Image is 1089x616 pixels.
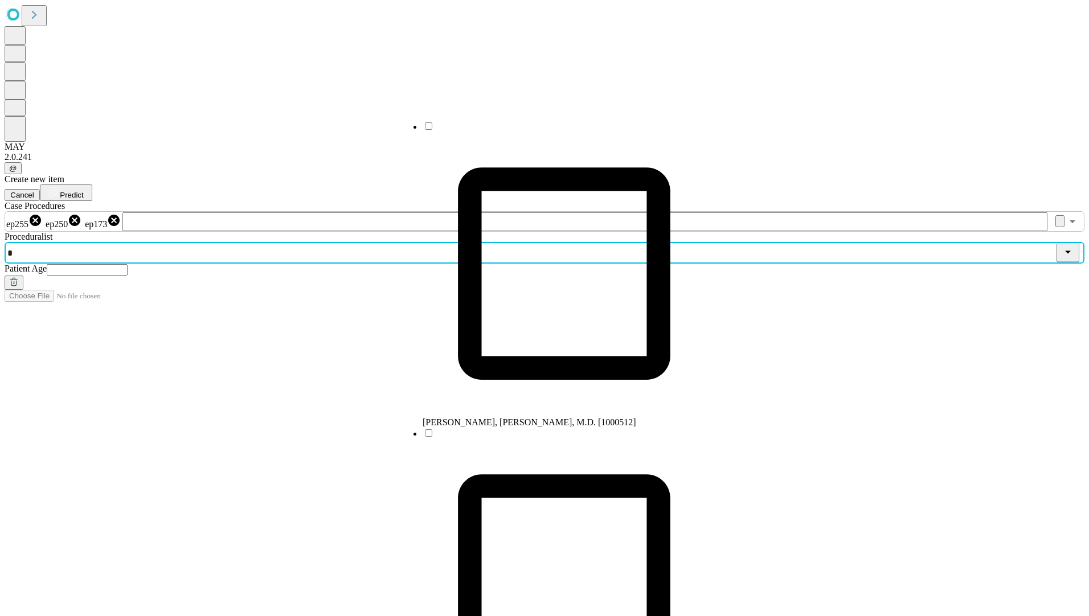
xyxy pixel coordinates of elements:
button: Open [1065,213,1080,229]
div: MAY [5,142,1084,152]
span: [PERSON_NAME], [PERSON_NAME], M.D. [1000512] [423,417,636,427]
button: @ [5,162,22,174]
span: Predict [60,191,83,199]
div: ep173 [85,213,121,229]
div: ep255 [6,213,42,229]
span: Patient Age [5,264,47,273]
div: 2.0.241 [5,152,1084,162]
span: Scheduled Procedure [5,201,65,211]
button: Cancel [5,189,40,201]
span: ep255 [6,219,28,229]
span: Create new item [5,174,64,184]
span: Proceduralist [5,232,52,241]
span: @ [9,164,17,173]
span: ep173 [85,219,107,229]
button: Close [1057,244,1079,262]
span: ep250 [46,219,68,229]
button: Predict [40,184,92,201]
button: Clear [1055,215,1065,227]
span: Cancel [10,191,34,199]
div: ep250 [46,213,81,229]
